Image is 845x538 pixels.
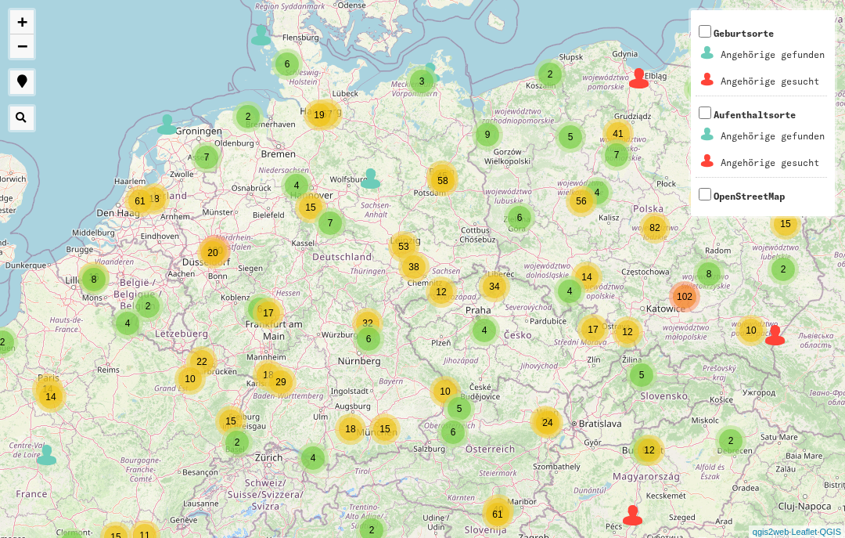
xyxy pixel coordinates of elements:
[644,445,654,456] span: 12
[791,527,817,536] a: Leaflet
[639,370,645,381] span: 5
[263,370,273,381] span: 18
[588,324,598,335] span: 17
[10,70,34,94] a: Show me where I am
[720,150,825,175] td: Angehörige gesucht
[707,269,712,280] span: 8
[92,274,97,285] span: 8
[314,110,324,121] span: 19
[576,196,586,207] span: 56
[649,222,660,233] span: 82
[614,150,620,161] span: 7
[696,109,827,177] span: Aufenthaltsorte
[699,25,711,38] input: GeburtsorteAngehörige gefundenAngehörige gesucht
[548,69,553,80] span: 2
[369,525,375,536] span: 2
[819,527,841,536] a: QGIS
[235,437,240,448] span: 2
[698,125,717,144] img: Aufenthaltsorte_1_Angeh%C3%B6rigegefunden0.png
[10,10,34,34] a: Zoom in
[542,417,552,428] span: 24
[581,272,591,283] span: 14
[714,190,785,202] span: OpenStreetMap
[10,34,34,58] a: Zoom out
[345,424,355,435] span: 18
[366,334,372,345] span: 6
[720,42,825,67] td: Angehörige gefunden
[698,70,717,89] img: Geburtsorte_2_Angeh%C3%B6rigegesucht1.png
[613,128,623,139] span: 41
[285,59,290,70] span: 6
[780,218,790,229] span: 15
[728,435,734,446] span: 2
[328,218,333,229] span: 7
[451,427,456,438] span: 6
[696,27,827,96] span: Geburtsorte
[720,124,825,149] td: Angehörige gefunden
[482,325,487,336] span: 4
[311,453,316,464] span: 4
[362,318,372,329] span: 32
[677,291,692,302] span: 102
[567,286,573,297] span: 4
[699,188,711,200] input: OpenStreetMap
[45,392,56,403] span: 14
[485,129,491,140] span: 9
[595,187,600,198] span: 4
[622,327,632,338] span: 12
[568,132,574,143] span: 5
[517,212,523,223] span: 6
[225,416,236,427] span: 15
[246,111,251,122] span: 2
[305,202,315,213] span: 15
[437,175,448,186] span: 58
[125,318,131,329] span: 4
[436,287,446,298] span: 12
[294,180,300,191] span: 4
[408,262,419,273] span: 38
[398,241,408,252] span: 53
[275,377,286,388] span: 29
[419,76,425,87] span: 3
[185,374,195,385] span: 10
[698,151,717,171] img: Aufenthaltsorte_1_Angeh%C3%B6rigegesucht1.png
[492,509,502,520] span: 61
[263,308,273,319] span: 17
[781,264,786,275] span: 2
[720,69,825,94] td: Angehörige gesucht
[207,247,218,258] span: 20
[135,196,145,207] span: 61
[204,152,210,163] span: 7
[196,356,207,367] span: 22
[489,281,499,292] span: 34
[149,193,159,204] span: 18
[146,301,151,312] span: 2
[379,424,390,435] span: 15
[753,527,789,536] a: qgis2web
[699,107,711,119] input: AufenthaltsorteAngehörige gefundenAngehörige gesucht
[698,43,717,63] img: Geburtsorte_2_Angeh%C3%B6rigegefunden0.png
[457,403,462,414] span: 5
[746,325,756,336] span: 10
[440,386,450,397] span: 10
